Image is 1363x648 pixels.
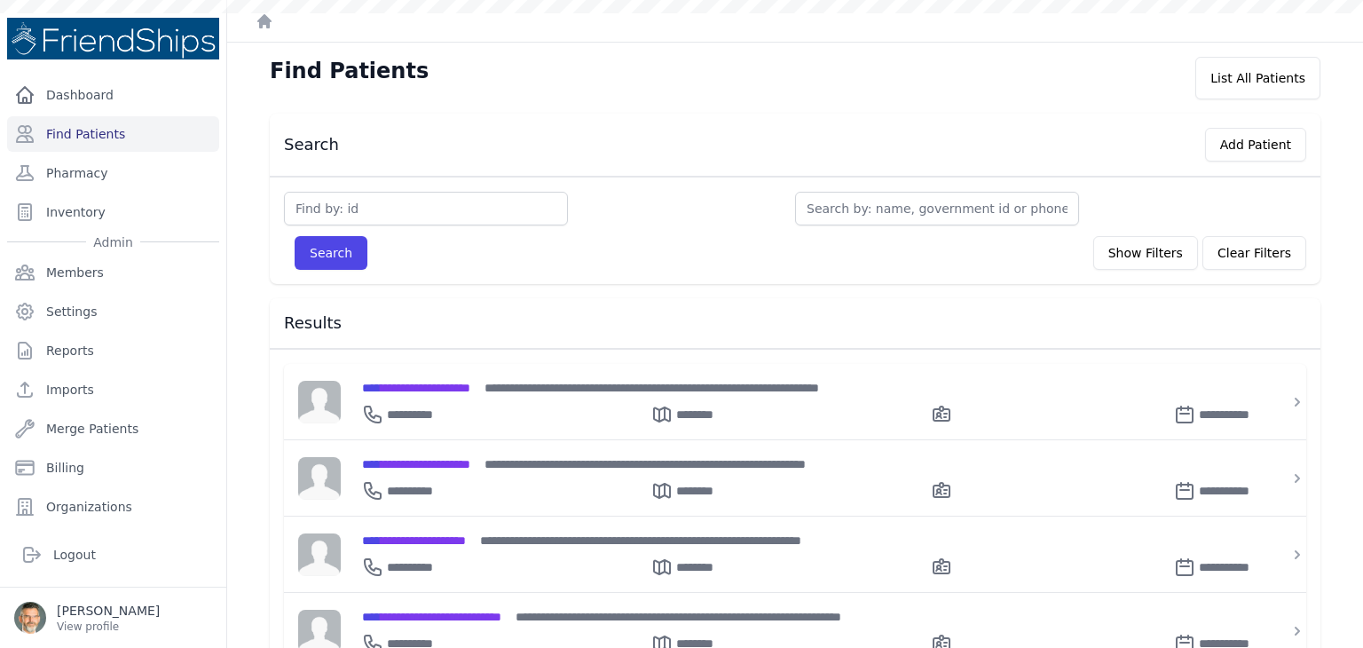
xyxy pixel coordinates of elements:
[284,312,1306,334] h3: Results
[7,450,219,486] a: Billing
[795,192,1079,225] input: Search by: name, government id or phone
[7,411,219,446] a: Merge Patients
[86,233,140,251] span: Admin
[7,294,219,329] a: Settings
[7,255,219,290] a: Members
[7,18,219,59] img: Medical Missions EMR
[1195,57,1320,99] div: List All Patients
[298,457,341,500] img: person-242608b1a05df3501eefc295dc1bc67a.jpg
[57,602,160,620] p: [PERSON_NAME]
[1202,236,1306,270] button: Clear Filters
[1205,128,1306,162] button: Add Patient
[295,236,367,270] button: Search
[57,620,160,634] p: View profile
[284,134,339,155] h3: Search
[7,77,219,113] a: Dashboard
[7,333,219,368] a: Reports
[14,602,212,634] a: [PERSON_NAME] View profile
[298,381,341,423] img: person-242608b1a05df3501eefc295dc1bc67a.jpg
[298,533,341,576] img: person-242608b1a05df3501eefc295dc1bc67a.jpg
[7,194,219,230] a: Inventory
[7,489,219,525] a: Organizations
[14,537,212,573] a: Logout
[7,155,219,191] a: Pharmacy
[1093,236,1198,270] button: Show Filters
[7,116,219,152] a: Find Patients
[270,57,429,85] h1: Find Patients
[284,192,568,225] input: Find by: id
[7,372,219,407] a: Imports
